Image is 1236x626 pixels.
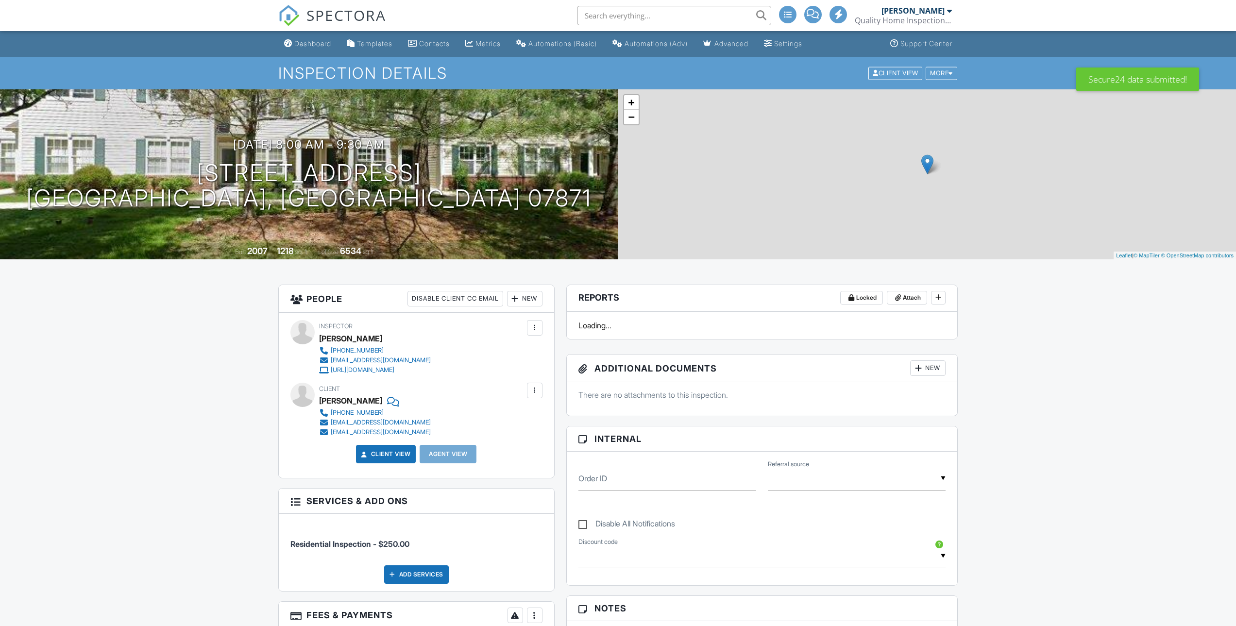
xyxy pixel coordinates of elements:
div: 1218 [277,246,294,256]
label: Disable All Notifications [578,519,675,531]
div: [EMAIL_ADDRESS][DOMAIN_NAME] [331,419,431,426]
a: Settings [760,35,806,53]
div: [URL][DOMAIN_NAME] [331,366,394,374]
div: [PERSON_NAME] [319,331,382,346]
a: Client View [359,449,411,459]
div: Templates [357,39,392,48]
a: SPECTORA [278,13,386,34]
h1: [STREET_ADDRESS] [GEOGRAPHIC_DATA], [GEOGRAPHIC_DATA] 07871 [26,160,592,212]
a: [PHONE_NUMBER] [319,408,431,418]
a: [EMAIL_ADDRESS][DOMAIN_NAME] [319,427,431,437]
a: Contacts [404,35,454,53]
h3: Notes [567,596,958,621]
div: Automations (Adv) [625,39,688,48]
h3: [DATE] 8:00 am - 9:30 am [233,138,385,151]
label: Discount code [578,538,618,546]
a: Support Center [886,35,956,53]
div: Contacts [419,39,450,48]
a: Templates [343,35,396,53]
div: | [1114,252,1236,260]
label: Order ID [578,473,607,484]
h3: Internal [567,426,958,452]
div: [PHONE_NUMBER] [331,347,384,355]
span: Built [235,248,246,255]
span: Inspector [319,322,353,330]
span: Residential Inspection - $250.00 [290,539,409,549]
div: 2007 [247,246,268,256]
a: Automations (Basic) [512,35,601,53]
div: [PERSON_NAME] [319,393,382,408]
li: Service: Residential Inspection [290,521,542,557]
div: [EMAIL_ADDRESS][DOMAIN_NAME] [331,428,431,436]
a: [PHONE_NUMBER] [319,346,431,355]
h3: Additional Documents [567,355,958,382]
input: Search everything... [577,6,771,25]
div: [EMAIL_ADDRESS][DOMAIN_NAME] [331,356,431,364]
div: Secure24 data submitted! [1076,68,1199,91]
div: Automations (Basic) [528,39,597,48]
div: More [926,67,957,80]
a: Metrics [461,35,505,53]
a: Dashboard [280,35,335,53]
div: Metrics [475,39,501,48]
a: Automations (Advanced) [609,35,692,53]
a: Zoom in [624,95,639,110]
a: Client View [867,69,925,76]
a: © MapTiler [1134,253,1160,258]
div: Quality Home Inspection Services LLC [855,16,952,25]
a: Zoom out [624,110,639,124]
div: 6534 [340,246,361,256]
span: sq.ft. [363,248,375,255]
div: Support Center [900,39,952,48]
img: The Best Home Inspection Software - Spectora [278,5,300,26]
div: New [910,360,946,376]
h3: People [279,285,554,313]
div: [PERSON_NAME] [881,6,945,16]
a: © OpenStreetMap contributors [1161,253,1234,258]
div: Client View [868,67,922,80]
h3: Services & Add ons [279,489,554,514]
span: Lot Size [318,248,339,255]
h1: Inspection Details [278,65,958,82]
a: [EMAIL_ADDRESS][DOMAIN_NAME] [319,355,431,365]
a: [URL][DOMAIN_NAME] [319,365,431,375]
div: Settings [774,39,802,48]
div: New [507,291,542,306]
div: Add Services [384,565,449,584]
a: Leaflet [1116,253,1132,258]
div: Dashboard [294,39,331,48]
span: SPECTORA [306,5,386,25]
div: [PHONE_NUMBER] [331,409,384,417]
span: sq. ft. [295,248,309,255]
a: [EMAIL_ADDRESS][DOMAIN_NAME] [319,418,431,427]
label: Referral source [768,460,809,469]
a: Advanced [699,35,752,53]
span: Client [319,385,340,392]
div: Advanced [714,39,748,48]
div: Disable Client CC Email [407,291,503,306]
p: There are no attachments to this inspection. [578,389,946,400]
